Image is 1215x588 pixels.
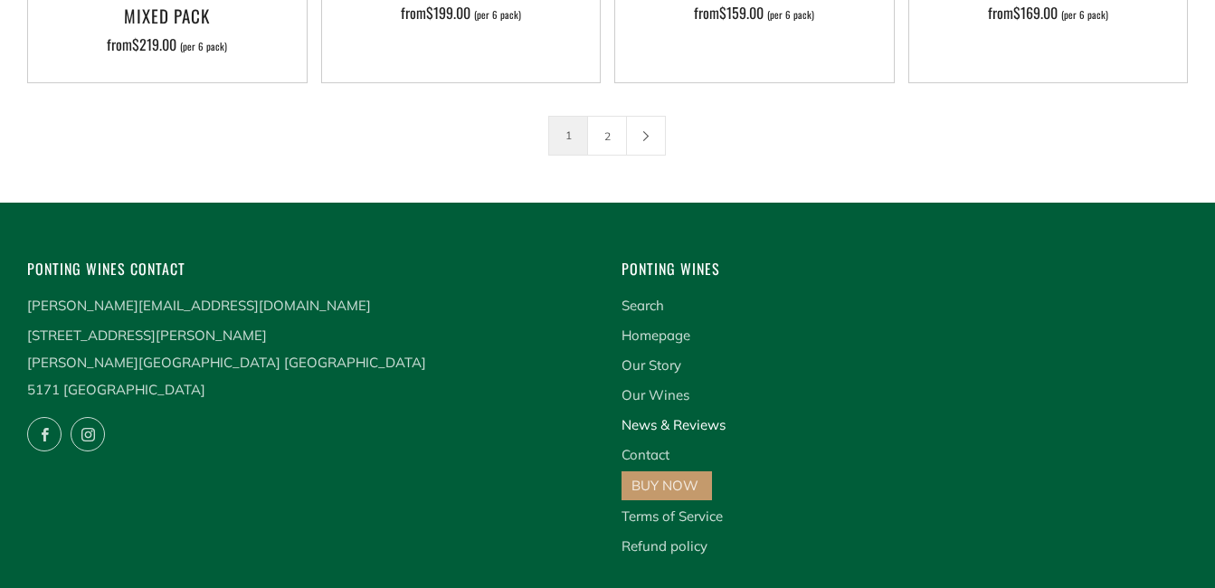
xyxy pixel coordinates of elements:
[426,2,470,24] span: $199.00
[1061,10,1108,20] span: (per 6 pack)
[132,33,176,55] span: $219.00
[588,117,626,155] a: 2
[180,42,227,52] span: (per 6 pack)
[27,257,594,281] h4: Ponting Wines Contact
[622,416,726,433] a: News & Reviews
[622,327,690,344] a: Homepage
[27,297,371,314] a: [PERSON_NAME][EMAIL_ADDRESS][DOMAIN_NAME]
[548,116,588,156] span: 1
[474,10,521,20] span: (per 6 pack)
[1013,2,1058,24] span: $169.00
[988,2,1108,24] span: from
[622,386,689,403] a: Our Wines
[622,356,681,374] a: Our Story
[27,322,594,403] p: [STREET_ADDRESS][PERSON_NAME] [PERSON_NAME][GEOGRAPHIC_DATA] [GEOGRAPHIC_DATA] 5171 [GEOGRAPHIC_D...
[622,297,664,314] a: Search
[631,477,698,494] a: BUY NOW
[107,33,227,55] span: from
[622,537,707,555] a: Refund policy
[767,10,814,20] span: (per 6 pack)
[401,2,521,24] span: from
[622,257,1189,281] h4: Ponting Wines
[622,507,723,525] a: Terms of Service
[694,2,814,24] span: from
[719,2,764,24] span: $159.00
[622,446,669,463] a: Contact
